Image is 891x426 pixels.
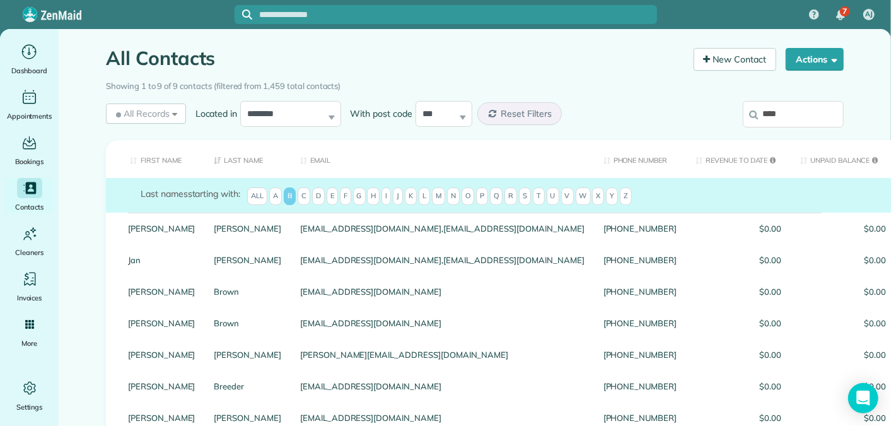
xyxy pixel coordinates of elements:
[561,187,574,205] span: V
[800,287,886,296] span: $0.00
[696,224,781,233] span: $0.00
[547,187,559,205] span: U
[128,287,195,296] a: [PERSON_NAME]
[490,187,503,205] span: Q
[214,287,282,296] a: Brown
[686,140,791,179] th: Revenue to Date: activate to sort column ascending
[214,319,282,328] a: Brown
[11,64,47,77] span: Dashboard
[462,187,474,205] span: O
[594,140,686,179] th: Phone number: activate to sort column ascending
[214,382,282,391] a: Breeder
[298,187,310,205] span: C
[800,382,886,391] span: $0.00
[247,187,267,205] span: All
[367,187,380,205] span: H
[5,223,54,259] a: Cleaners
[7,110,52,122] span: Appointments
[5,42,54,77] a: Dashboard
[214,224,282,233] a: [PERSON_NAME]
[291,244,594,276] div: [EMAIL_ADDRESS][DOMAIN_NAME],[EMAIL_ADDRESS][DOMAIN_NAME]
[141,187,240,200] label: starting with:
[284,187,296,205] span: B
[576,187,591,205] span: W
[114,107,170,120] span: All Records
[291,213,594,244] div: [EMAIL_ADDRESS][DOMAIN_NAME],[EMAIL_ADDRESS][DOMAIN_NAME]
[106,140,205,179] th: First Name: activate to sort column ascending
[419,187,430,205] span: L
[5,378,54,413] a: Settings
[696,413,781,422] span: $0.00
[800,350,886,359] span: $0.00
[291,307,594,339] div: [EMAIL_ADDRESS][DOMAIN_NAME]
[533,187,545,205] span: T
[341,107,416,120] label: With post code
[15,201,44,213] span: Contacts
[501,108,552,119] span: Reset Filters
[21,337,37,350] span: More
[141,188,188,199] span: Last names
[594,307,686,339] div: [PHONE_NUMBER]
[842,6,847,16] span: 7
[519,187,531,205] span: S
[848,383,878,413] div: Open Intercom Messenger
[696,350,781,359] span: $0.00
[606,187,618,205] span: Y
[17,292,42,304] span: Invoices
[447,187,460,205] span: N
[800,256,886,264] span: $0.00
[106,48,684,69] h1: All Contacts
[128,224,195,233] a: [PERSON_NAME]
[696,382,781,391] span: $0.00
[291,140,594,179] th: Email: activate to sort column ascending
[827,1,854,29] div: 7 unread notifications
[696,287,781,296] span: $0.00
[594,276,686,307] div: [PHONE_NUMBER]
[16,401,43,413] span: Settings
[291,276,594,307] div: [EMAIL_ADDRESS][DOMAIN_NAME]
[381,187,391,205] span: I
[214,256,282,264] a: [PERSON_NAME]
[327,187,338,205] span: E
[800,413,886,422] span: $0.00
[353,187,366,205] span: G
[312,187,325,205] span: D
[128,413,195,422] a: [PERSON_NAME]
[694,48,777,71] a: New Contact
[106,75,844,93] div: Showing 1 to 9 of 9 contacts (filtered from 1,459 total contacts)
[504,187,517,205] span: R
[696,319,781,328] span: $0.00
[186,107,240,120] label: Located in
[405,187,417,205] span: K
[800,319,886,328] span: $0.00
[476,187,488,205] span: P
[214,413,282,422] a: [PERSON_NAME]
[205,140,291,179] th: Last Name: activate to sort column ascending
[393,187,403,205] span: J
[214,350,282,359] a: [PERSON_NAME]
[786,48,844,71] button: Actions
[291,339,594,370] div: [PERSON_NAME][EMAIL_ADDRESS][DOMAIN_NAME]
[5,87,54,122] a: Appointments
[594,339,686,370] div: [PHONE_NUMBER]
[128,256,195,264] a: Jan
[592,187,604,205] span: X
[235,9,252,20] button: Focus search
[5,178,54,213] a: Contacts
[696,256,781,264] span: $0.00
[291,370,594,402] div: [EMAIL_ADDRESS][DOMAIN_NAME]
[269,187,282,205] span: A
[128,319,195,328] a: [PERSON_NAME]
[620,187,632,205] span: Z
[594,213,686,244] div: [PHONE_NUMBER]
[128,350,195,359] a: [PERSON_NAME]
[432,187,445,205] span: M
[128,382,195,391] a: [PERSON_NAME]
[15,155,44,168] span: Bookings
[594,244,686,276] div: [PHONE_NUMBER]
[340,187,351,205] span: F
[15,246,44,259] span: Cleaners
[865,9,873,20] span: AJ
[800,224,886,233] span: $0.00
[594,370,686,402] div: [PHONE_NUMBER]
